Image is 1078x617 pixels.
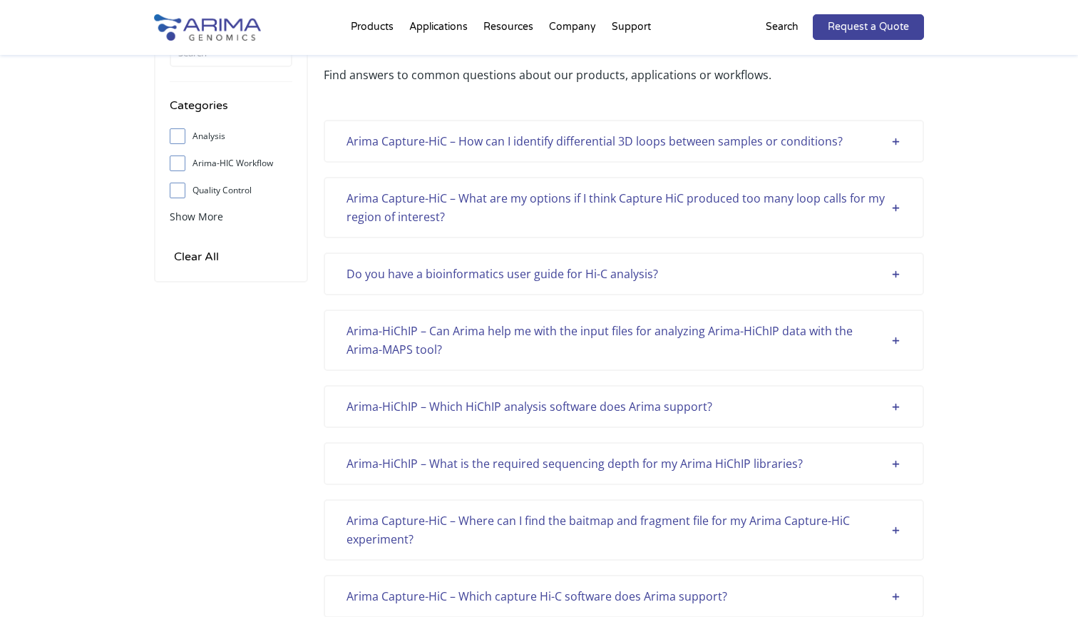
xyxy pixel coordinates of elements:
[170,247,223,267] input: Clear All
[766,18,799,36] p: Search
[346,189,901,226] div: Arima Capture-HiC – What are my options if I think Capture HiC produced too many loop calls for m...
[346,454,901,473] div: Arima-HiChIP – What is the required sequencing depth for my Arima HiChIP libraries?
[346,265,901,283] div: Do you have a bioinformatics user guide for Hi-C analysis?
[346,511,901,549] div: Arima Capture-HiC – Where can I find the baitmap and fragment file for my Arima Capture-HiC exper...
[346,397,901,416] div: Arima-HiChIP – Which HiChIP analysis software does Arima support?
[170,153,292,174] label: Arima-HIC Workflow
[346,322,901,359] div: Arima-HiChIP – Can Arima help me with the input files for analyzing Arima-HiChIP data with the Ar...
[346,587,901,606] div: Arima Capture-HiC – Which capture Hi-C software does Arima support?
[170,126,292,147] label: Analysis
[154,14,261,41] img: Arima-Genomics-logo
[813,14,924,40] a: Request a Quote
[170,210,223,223] span: Show More
[346,132,901,151] div: Arima Capture-HiC – How can I identify differential 3D loops between samples or conditions?
[170,180,292,201] label: Quality Control
[324,66,924,84] p: Find answers to common questions about our products, applications or workflows.
[170,96,292,126] h4: Categories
